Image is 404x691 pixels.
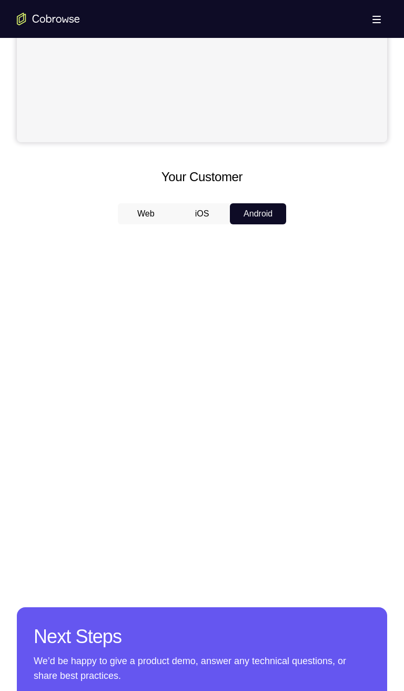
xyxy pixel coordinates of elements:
button: Android [230,203,286,224]
button: iOS [174,203,230,224]
button: Web [118,203,174,224]
p: We’d be happy to give a product demo, answer any technical questions, or share best practices. [34,654,370,683]
a: Go to the home page [17,13,80,25]
h2: Next Steps [34,624,370,649]
h2: Your Customer [17,167,387,186]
